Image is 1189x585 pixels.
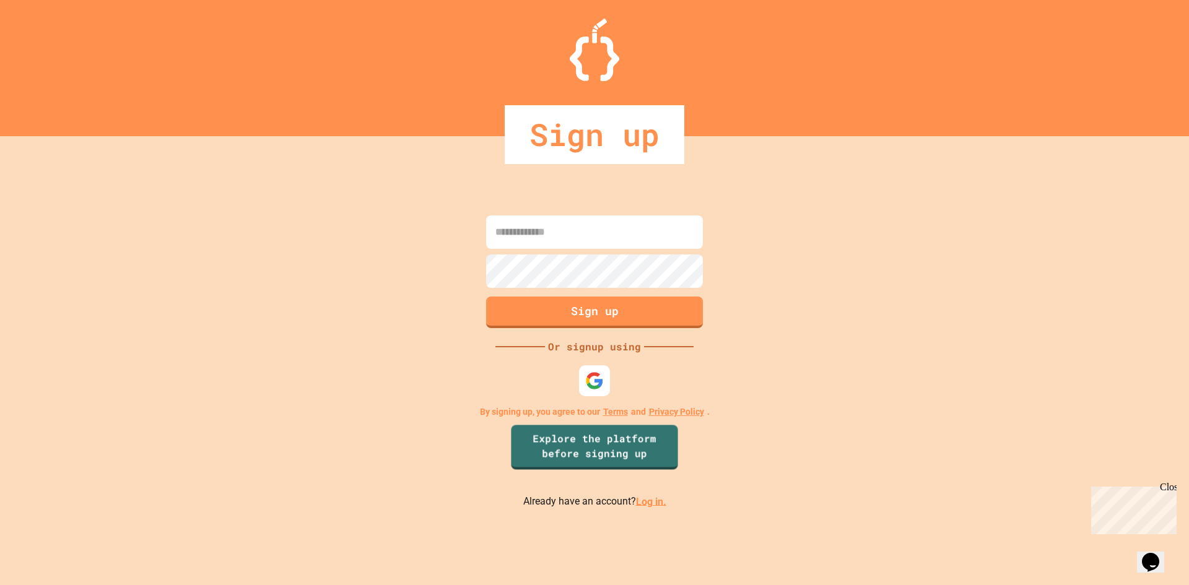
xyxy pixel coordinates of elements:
a: Privacy Policy [649,405,704,418]
a: Terms [603,405,628,418]
p: Already have an account? [523,494,666,509]
a: Explore the platform before signing up [511,425,677,469]
div: Chat with us now!Close [5,5,85,79]
img: google-icon.svg [585,371,604,390]
div: Sign up [505,105,684,164]
iframe: chat widget [1086,482,1177,534]
img: Logo.svg [570,19,619,81]
iframe: chat widget [1137,535,1177,573]
a: Log in. [636,495,666,507]
p: By signing up, you agree to our and . [480,405,710,418]
button: Sign up [486,297,703,328]
div: Or signup using [545,339,644,354]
